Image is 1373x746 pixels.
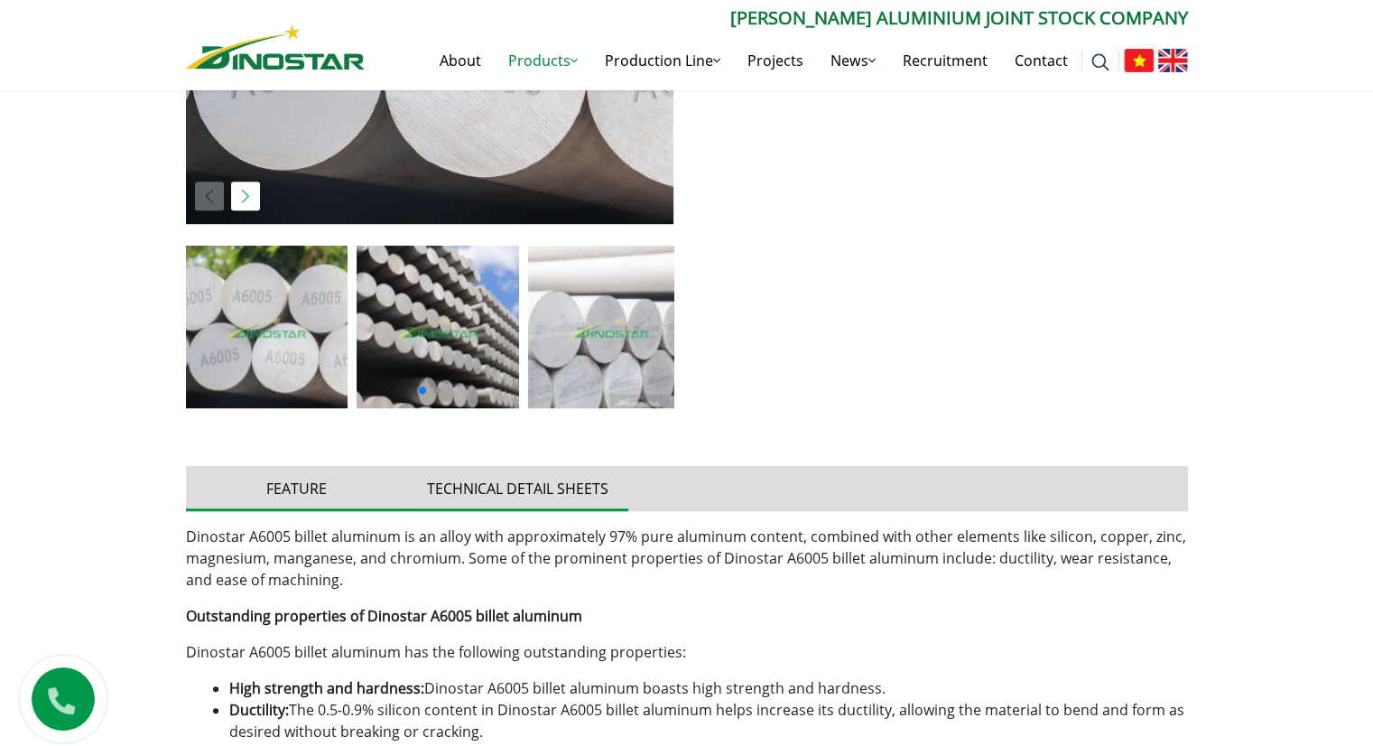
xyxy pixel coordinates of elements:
[591,32,734,89] a: Production Line
[229,677,1188,699] li: Dinostar A6005 billet aluminum boasts high strength and hardness.
[1091,53,1109,71] img: search
[186,24,365,70] img: Nhôm Dinostar
[186,606,582,626] strong: Outstanding properties of Dinostar A6005 billet aluminum
[734,32,817,89] a: Projects
[817,32,889,89] a: News
[229,700,289,720] strong: Ductility:
[229,678,424,698] strong: High strength and hardness:
[229,699,1188,742] li: The 0.5-0.9% silicon content in Dinostar A6005 billet aluminum helps increase its ductility, allo...
[426,32,495,89] a: About
[889,32,1001,89] a: Recruitment
[1158,49,1188,72] img: English
[357,246,519,408] img: xoa-dau-xanh-1-150x150.jpg
[231,182,260,210] div: Next slide
[495,32,591,89] a: Products
[365,5,1188,32] p: [PERSON_NAME] Aluminium Joint Stock Company
[186,246,348,408] img: xoa-vet-ban-150x150.jpg
[1124,49,1154,72] img: Tiếng Việt
[528,246,691,408] img: doi-logo-Dinostar-150x150.jpg
[186,526,1188,591] p: Dinostar A6005 billet aluminum is an alloy with approximately 97% pure aluminum content, combined...
[186,641,1188,663] p: Dinostar A6005 billet aluminum has the following outstanding properties:
[1001,32,1081,89] a: Contact
[186,466,407,511] button: Feature
[407,466,628,511] button: Technical detail sheets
